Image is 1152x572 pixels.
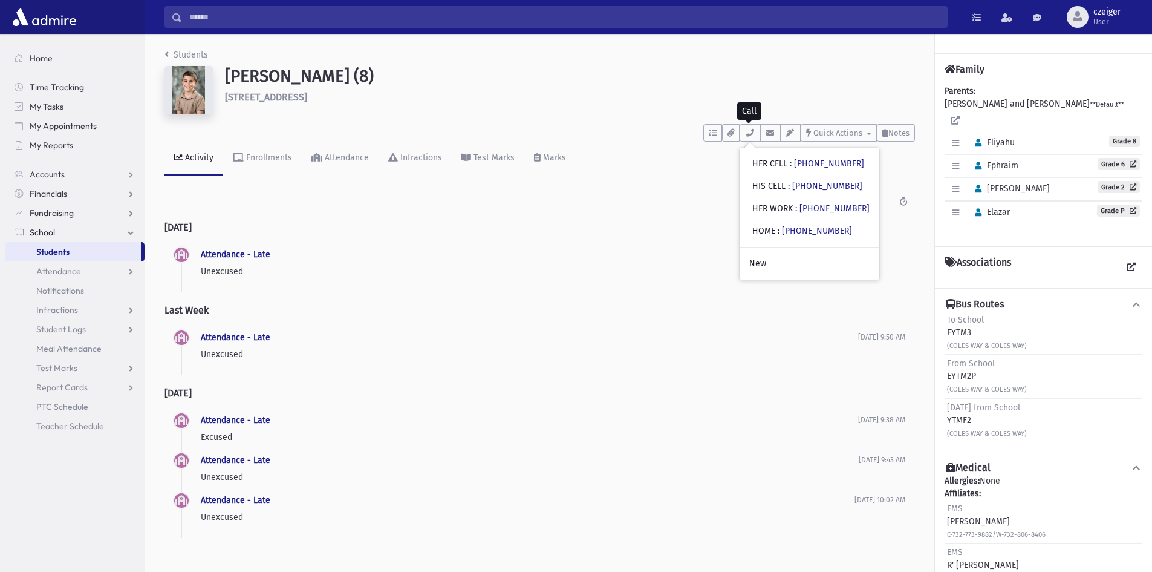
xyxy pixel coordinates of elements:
[947,386,1027,393] small: (COLES WAY & COLES WAY)
[752,157,864,170] div: HER CELL
[164,295,915,326] h2: Last Week
[5,339,145,358] a: Meal Attendance
[201,495,270,505] a: Attendance - Late
[471,153,515,163] div: Test Marks
[5,165,145,184] a: Accounts
[5,416,145,436] a: Teacher Schedule
[788,181,790,191] span: :
[947,502,1046,541] div: [PERSON_NAME]
[36,246,70,257] span: Students
[945,488,981,499] b: Affiliates:
[947,342,1027,350] small: (COLES WAY & COLES WAY)
[945,86,975,96] b: Parents:
[1121,257,1142,278] a: View all Associations
[5,77,145,97] a: Time Tracking
[223,142,302,176] a: Enrollments
[30,82,84,93] span: Time Tracking
[969,183,1050,194] span: [PERSON_NAME]
[36,324,86,335] span: Student Logs
[398,153,442,163] div: Infractions
[969,137,1015,148] span: Eliyahu
[1093,17,1121,27] span: User
[794,159,864,169] a: [PHONE_NUMBER]
[752,202,870,215] div: HER WORK
[201,332,270,343] a: Attendance - Late
[782,226,852,236] a: [PHONE_NUMBER]
[302,142,379,176] a: Attendance
[36,343,102,354] span: Meal Attendance
[947,315,984,325] span: To School
[201,415,270,426] a: Attendance - Late
[379,142,452,176] a: Infractions
[946,462,991,475] h4: Medical
[30,227,55,238] span: School
[5,261,145,281] a: Attendance
[778,226,779,236] span: :
[947,358,995,369] span: From School
[201,455,270,465] a: Attendance - Late
[5,184,145,203] a: Financials
[452,142,524,176] a: Test Marks
[5,300,145,320] a: Infractions
[201,511,854,524] p: Unexcused
[5,116,145,136] a: My Appointments
[5,48,145,68] a: Home
[5,242,141,261] a: Students
[5,281,145,300] a: Notifications
[36,266,81,277] span: Attendance
[801,124,877,142] button: Quick Actions
[1097,205,1140,217] a: Grade P
[322,153,369,163] div: Attendance
[947,430,1027,438] small: (COLES WAY & COLES WAY)
[945,64,984,75] h4: Family
[946,298,1004,311] h4: Bus Routes
[201,431,858,444] p: Excused
[164,142,223,176] a: Activity
[945,85,1142,237] div: [PERSON_NAME] and [PERSON_NAME]
[1109,136,1140,147] span: Grade 8
[201,265,905,278] p: Unexcused
[1098,158,1140,170] a: Grade 6
[10,5,79,29] img: AdmirePro
[945,298,1142,311] button: Bus Routes
[5,203,145,223] a: Fundraising
[877,124,915,142] button: Notes
[36,421,104,432] span: Teacher Schedule
[541,153,566,163] div: Marks
[854,496,905,504] span: [DATE] 10:02 AM
[183,153,213,163] div: Activity
[30,208,74,219] span: Fundraising
[5,397,145,416] a: PTC Schedule
[5,378,145,397] a: Report Cards
[36,382,88,393] span: Report Cards
[244,153,292,163] div: Enrollments
[182,6,947,28] input: Search
[201,249,270,260] a: Attendance - Late
[524,142,576,176] a: Marks
[888,128,910,137] span: Notes
[947,401,1027,439] div: YTMF2
[30,53,53,64] span: Home
[36,401,88,412] span: PTC Schedule
[799,203,870,214] a: [PHONE_NUMBER]
[1093,7,1121,17] span: czeiger
[858,416,905,424] span: [DATE] 9:38 AM
[790,159,792,169] span: :
[947,531,1046,539] small: C-732-773-9882/W-732-806-8406
[5,223,145,242] a: School
[737,102,761,120] div: Call
[5,97,145,116] a: My Tasks
[795,203,797,214] span: :
[859,456,905,464] span: [DATE] 9:43 AM
[201,348,858,361] p: Unexcused
[201,471,859,484] p: Unexcused
[36,285,84,296] span: Notifications
[969,160,1018,171] span: Ephraim
[36,304,78,315] span: Infractions
[740,252,879,275] a: New
[947,547,963,557] span: EMS
[858,333,905,341] span: [DATE] 9:50 AM
[5,358,145,378] a: Test Marks
[947,504,963,514] span: EMS
[947,314,1027,352] div: EYTM3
